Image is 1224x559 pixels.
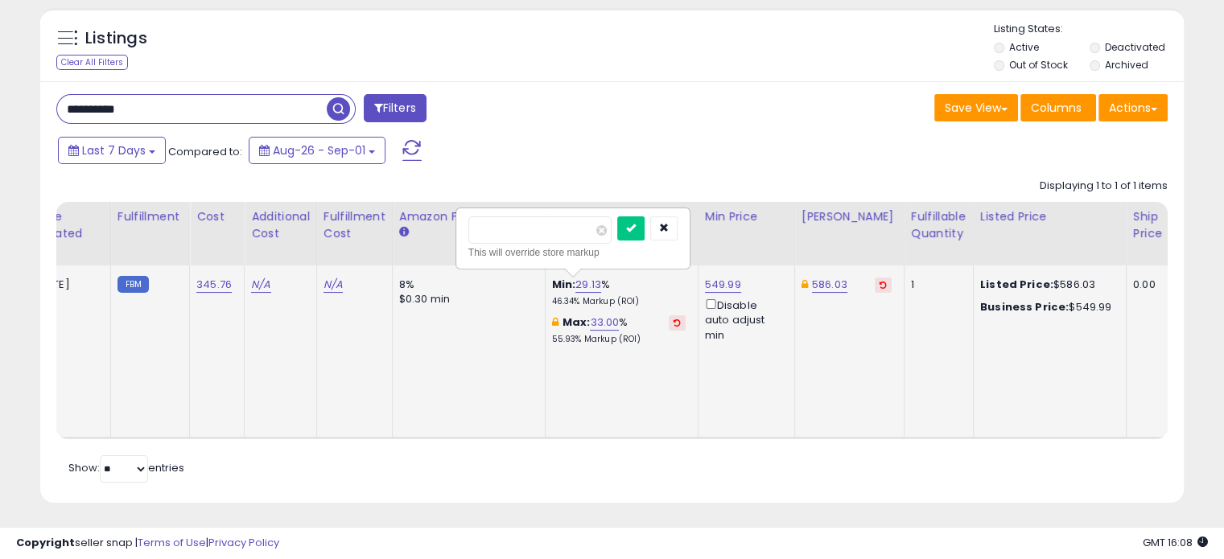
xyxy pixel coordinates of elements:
div: $586.03 [980,277,1114,292]
span: Last 7 Days [82,142,146,158]
div: 0.00 [1133,277,1160,292]
button: Aug-26 - Sep-01 [249,137,385,164]
small: Amazon Fees. [399,225,409,240]
div: 8% [399,277,533,292]
a: 345.76 [196,277,232,293]
div: Fulfillment [117,208,183,225]
button: Actions [1098,94,1168,121]
button: Columns [1020,94,1096,121]
strong: Copyright [16,535,75,550]
div: % [552,277,686,307]
a: 586.03 [812,277,847,293]
div: [DATE] [34,277,98,292]
small: FBM [117,276,149,293]
a: Privacy Policy [208,535,279,550]
div: Date Created [34,208,104,242]
div: [PERSON_NAME] [802,208,897,225]
div: Amazon Fees [399,208,538,225]
span: Columns [1031,100,1082,116]
p: 55.93% Markup (ROI) [552,334,686,345]
div: Additional Cost [251,208,310,242]
div: Cost [196,208,237,225]
div: 1 [911,277,961,292]
label: Active [1009,40,1039,54]
a: 29.13 [575,277,601,293]
label: Deactivated [1104,40,1164,54]
th: The percentage added to the cost of goods (COGS) that forms the calculator for Min & Max prices. [545,202,698,265]
div: Fulfillable Quantity [911,208,966,242]
label: Out of Stock [1009,58,1068,72]
a: Terms of Use [138,535,206,550]
div: $549.99 [980,300,1114,314]
button: Save View [934,94,1018,121]
div: Disable auto adjust min [705,296,782,343]
a: N/A [251,277,270,293]
h5: Listings [85,27,147,50]
label: Archived [1104,58,1148,72]
div: Profit [PERSON_NAME] on Min/Max [552,208,691,242]
button: Filters [364,94,427,122]
b: Listed Price: [980,277,1053,292]
b: Min: [552,277,576,292]
p: 46.34% Markup (ROI) [552,296,686,307]
div: % [552,315,686,345]
span: Compared to: [168,144,242,159]
b: Max: [563,314,591,330]
div: Clear All Filters [56,55,128,70]
div: $0.30 min [399,292,533,306]
div: seller snap | | [16,536,279,551]
a: N/A [324,277,343,293]
div: Fulfillment Cost [324,208,385,242]
div: Ship Price [1133,208,1165,242]
span: 2025-09-10 16:08 GMT [1143,535,1208,550]
p: Listing States: [994,22,1184,37]
a: 33.00 [590,314,619,331]
div: This will override store markup [468,245,678,261]
div: Listed Price [980,208,1119,225]
button: Last 7 Days [58,137,166,164]
a: 549.99 [705,277,741,293]
span: Aug-26 - Sep-01 [273,142,365,158]
span: Show: entries [68,460,184,475]
b: Business Price: [980,299,1069,314]
div: Min Price [705,208,788,225]
div: Displaying 1 to 1 of 1 items [1040,179,1168,194]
